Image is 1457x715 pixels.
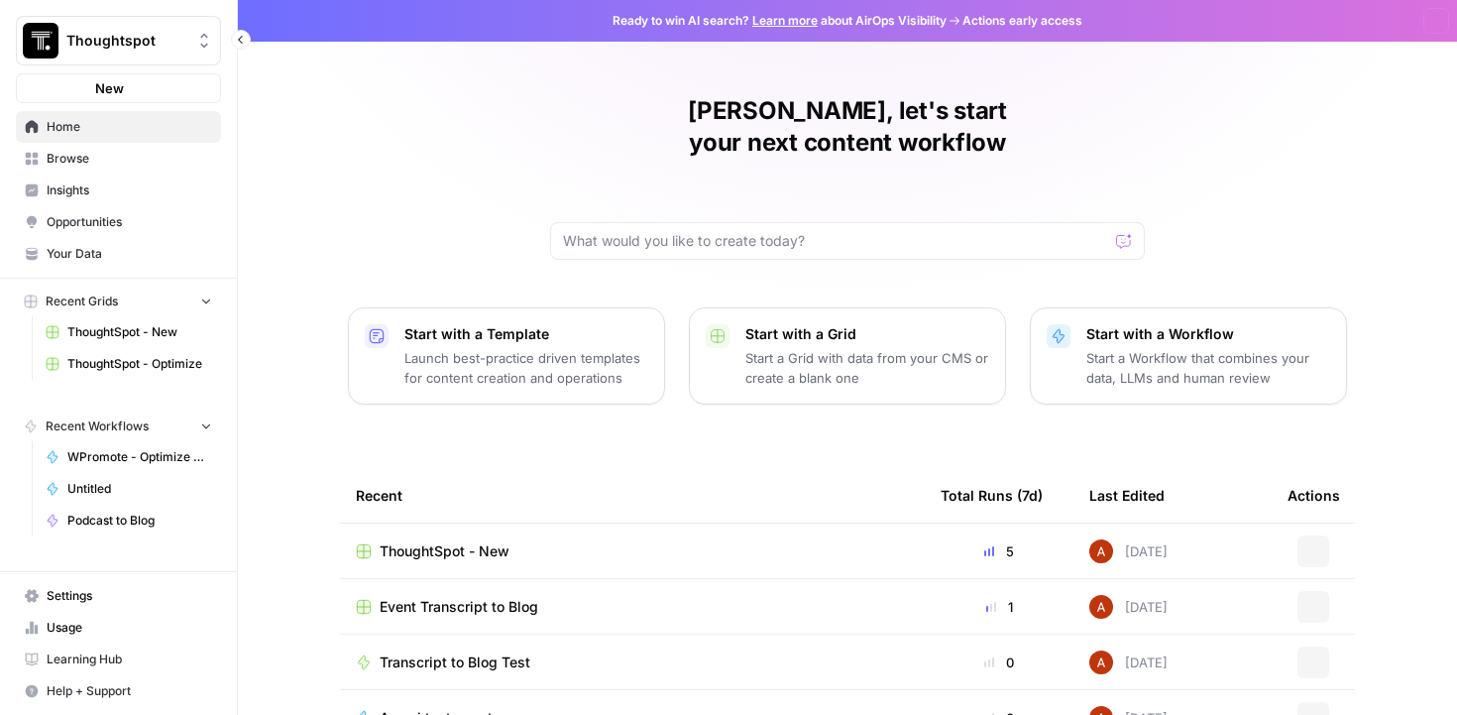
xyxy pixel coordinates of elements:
[1089,595,1168,619] div: [DATE]
[37,441,221,473] a: WPromote - Optimize Article
[563,231,1108,251] input: What would you like to create today?
[67,480,212,498] span: Untitled
[47,619,212,637] span: Usage
[47,181,212,199] span: Insights
[16,238,221,270] a: Your Data
[46,293,118,310] span: Recent Grids
[356,541,909,561] a: ThoughtSpot - New
[16,143,221,175] a: Browse
[1030,307,1347,405] button: Start with a WorkflowStart a Workflow that combines your data, LLMs and human review
[47,587,212,605] span: Settings
[16,644,221,675] a: Learning Hub
[16,612,221,644] a: Usage
[689,307,1006,405] button: Start with a GridStart a Grid with data from your CMS or create a blank one
[550,95,1145,159] h1: [PERSON_NAME], let's start your next content workflow
[47,651,212,668] span: Learning Hub
[1089,651,1113,674] img: vrq4y4cr1c7o18g7bic8abpwgxlg
[37,348,221,380] a: ThoughtSpot - Optimize
[23,23,58,59] img: Thoughtspot Logo
[16,73,221,103] button: New
[1089,539,1113,563] img: vrq4y4cr1c7o18g7bic8abpwgxlg
[404,348,648,388] p: Launch best-practice driven templates for content creation and operations
[47,682,212,700] span: Help + Support
[752,13,818,28] a: Learn more
[356,468,909,523] div: Recent
[46,417,149,435] span: Recent Workflows
[613,12,947,30] span: Ready to win AI search? about AirOps Visibility
[1089,595,1113,619] img: vrq4y4cr1c7o18g7bic8abpwgxlg
[47,118,212,136] span: Home
[66,31,186,51] span: Thoughtspot
[16,412,221,441] button: Recent Workflows
[380,653,530,672] span: Transcript to Blog Test
[47,213,212,231] span: Opportunities
[356,597,909,617] a: Event Transcript to Blog
[1288,468,1340,523] div: Actions
[16,287,221,316] button: Recent Grids
[941,541,1058,561] div: 5
[380,541,509,561] span: ThoughtSpot - New
[47,245,212,263] span: Your Data
[16,206,221,238] a: Opportunities
[67,448,212,466] span: WPromote - Optimize Article
[37,505,221,536] a: Podcast to Blog
[16,111,221,143] a: Home
[1086,348,1330,388] p: Start a Workflow that combines your data, LLMs and human review
[16,675,221,707] button: Help + Support
[67,355,212,373] span: ThoughtSpot - Optimize
[67,323,212,341] span: ThoughtSpot - New
[941,468,1043,523] div: Total Runs (7d)
[47,150,212,168] span: Browse
[745,324,989,344] p: Start with a Grid
[1086,324,1330,344] p: Start with a Workflow
[1089,468,1165,523] div: Last Edited
[348,307,665,405] button: Start with a TemplateLaunch best-practice driven templates for content creation and operations
[941,597,1058,617] div: 1
[16,580,221,612] a: Settings
[404,324,648,344] p: Start with a Template
[16,175,221,206] a: Insights
[962,12,1082,30] span: Actions early access
[1089,539,1168,563] div: [DATE]
[95,78,124,98] span: New
[16,16,221,65] button: Workspace: Thoughtspot
[745,348,989,388] p: Start a Grid with data from your CMS or create a blank one
[380,597,538,617] span: Event Transcript to Blog
[356,653,909,672] a: Transcript to Blog Test
[941,653,1058,672] div: 0
[67,512,212,530] span: Podcast to Blog
[37,473,221,505] a: Untitled
[1089,651,1168,674] div: [DATE]
[37,316,221,348] a: ThoughtSpot - New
